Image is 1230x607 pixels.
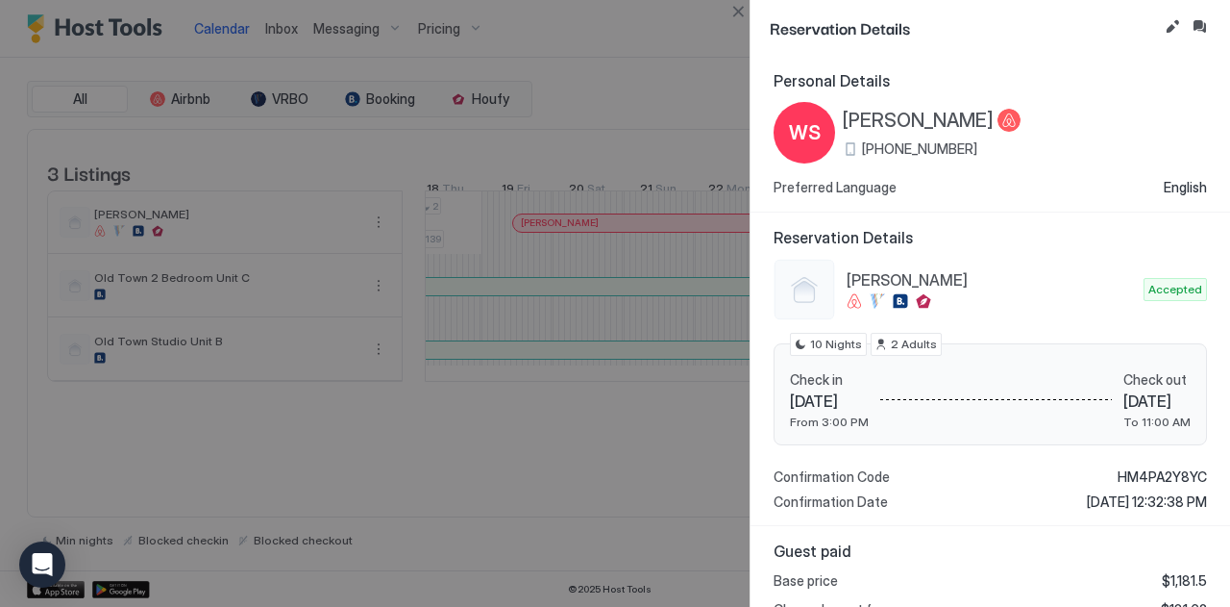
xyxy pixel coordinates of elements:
button: Inbox [1188,15,1211,38]
span: Personal Details [774,71,1207,90]
span: From 3:00 PM [790,415,869,429]
span: WS [789,118,821,147]
span: Check in [790,371,869,389]
span: Guest paid [774,542,1207,561]
span: Confirmation Code [774,468,890,486]
span: [DATE] 12:32:38 PM [1087,493,1207,511]
span: 2 Adults [891,336,937,353]
span: Accepted [1148,281,1202,298]
span: [DATE] [1123,392,1191,411]
span: Reservation Details [770,15,1157,39]
span: To 11:00 AM [1123,415,1191,429]
span: [PERSON_NAME] [847,270,1136,290]
span: English [1164,179,1207,196]
span: [PHONE_NUMBER] [862,140,977,158]
span: [PERSON_NAME] [843,109,994,133]
span: Base price [774,572,838,590]
div: Open Intercom Messenger [19,542,65,588]
button: Edit reservation [1161,15,1184,38]
span: Preferred Language [774,179,897,196]
span: $1,181.5 [1162,572,1207,590]
span: Confirmation Date [774,493,888,511]
span: Reservation Details [774,228,1207,247]
span: Check out [1123,371,1191,389]
span: HM4PA2Y8YC [1118,468,1207,486]
span: 10 Nights [810,336,862,353]
span: [DATE] [790,392,869,411]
